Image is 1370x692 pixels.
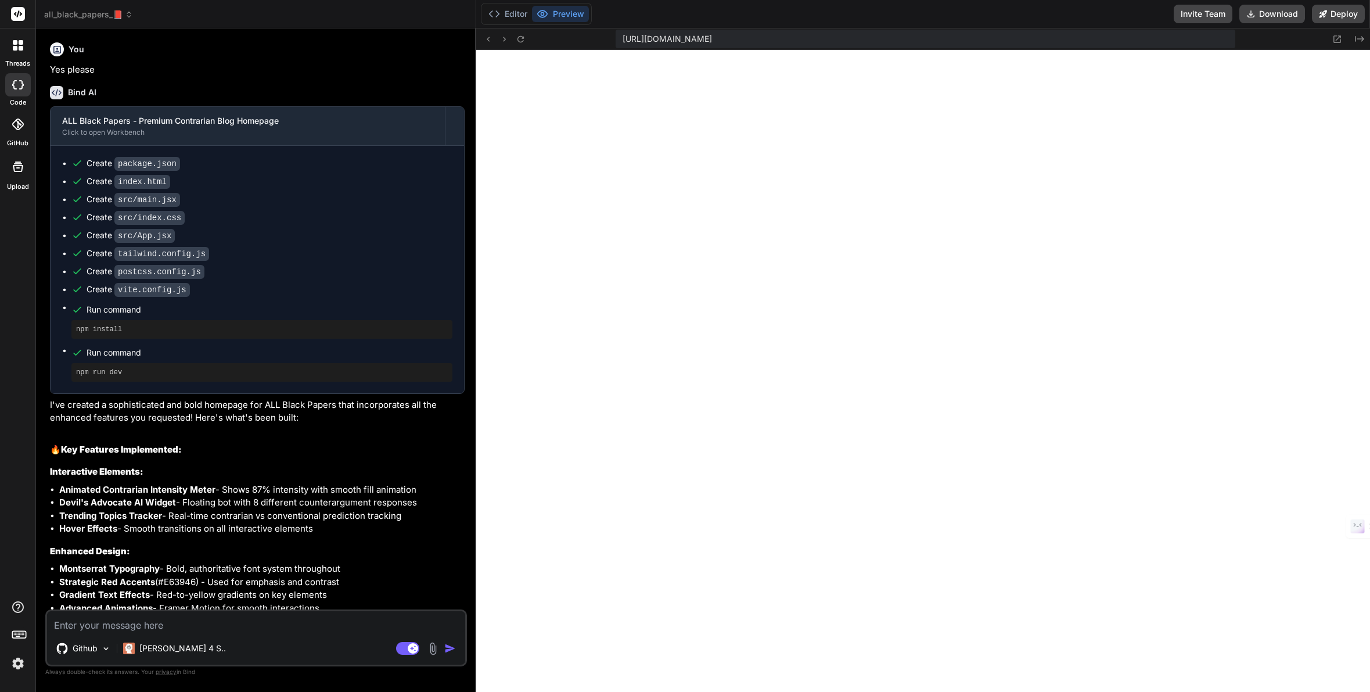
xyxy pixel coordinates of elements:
[50,443,465,457] h2: 🔥
[50,63,465,77] p: Yes please
[8,654,28,673] img: settings
[87,284,190,296] div: Create
[1174,5,1232,23] button: Invite Team
[1312,5,1365,23] button: Deploy
[59,563,160,574] strong: Montserrat Typography
[45,666,467,677] p: Always double-check its answers. Your in Bind
[62,115,433,127] div: ALL Black Papers - Premium Contrarian Blog Homepage
[62,128,433,137] div: Click to open Workbench
[114,175,170,189] code: index.html
[114,265,204,279] code: postcss.config.js
[532,6,589,22] button: Preview
[76,325,448,334] pre: npm install
[59,484,215,495] strong: Animated Contrarian Intensity Meter
[69,44,84,55] h6: You
[114,247,209,261] code: tailwind.config.js
[114,229,175,243] code: src/App.jsx
[59,602,465,615] li: - Framer Motion for smooth interactions
[623,33,712,45] span: [URL][DOMAIN_NAME]
[51,107,445,145] button: ALL Black Papers - Premium Contrarian Blog HomepageClick to open Workbench
[50,546,130,557] strong: Enhanced Design:
[87,211,185,224] div: Create
[59,510,162,521] strong: Trending Topics Tracker
[59,576,155,587] strong: Strategic Red Accents
[59,523,117,534] strong: Hover Effects
[87,248,209,260] div: Create
[10,98,26,107] label: code
[87,157,180,170] div: Create
[59,496,465,510] li: - Floating bot with 8 different counterargument responses
[59,510,465,523] li: - Real-time contrarian vs conventional prediction tracking
[7,182,29,192] label: Upload
[68,87,96,98] h6: Bind AI
[73,643,98,654] p: Github
[476,50,1370,692] iframe: Preview
[87,193,180,206] div: Create
[7,138,28,148] label: GitHub
[59,562,465,576] li: - Bold, authoritative font system throughout
[484,6,532,22] button: Editor
[50,466,143,477] strong: Interactive Elements:
[59,576,465,589] li: (#E63946) - Used for emphasis and contrast
[139,643,226,654] p: [PERSON_NAME] 4 S..
[114,283,190,297] code: vite.config.js
[59,589,465,602] li: - Red-to-yellow gradients on key elements
[87,304,452,315] span: Run command
[59,603,153,614] strong: Advanced Animations
[59,522,465,536] li: - Smooth transitions on all interactive elements
[59,589,150,600] strong: Gradient Text Effects
[44,9,133,20] span: all_black_papers_📕
[59,483,465,497] li: - Shows 87% intensity with smooth fill animation
[87,230,175,242] div: Create
[87,266,204,278] div: Create
[444,643,456,654] img: icon
[1239,5,1305,23] button: Download
[114,211,185,225] code: src/index.css
[426,642,440,655] img: attachment
[87,175,170,188] div: Create
[50,399,465,425] p: I've created a sophisticated and bold homepage for ALL Black Papers that incorporates all the enh...
[101,644,111,654] img: Pick Models
[114,157,180,171] code: package.json
[5,59,30,69] label: threads
[61,444,182,455] strong: Key Features Implemented:
[156,668,177,675] span: privacy
[76,368,448,377] pre: npm run dev
[123,643,135,654] img: Claude 4 Sonnet
[114,193,180,207] code: src/main.jsx
[87,347,452,358] span: Run command
[59,497,176,508] strong: Devil's Advocate AI Widget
